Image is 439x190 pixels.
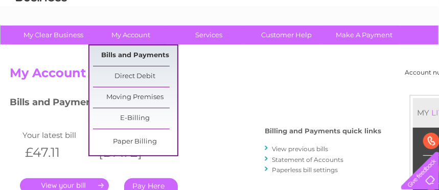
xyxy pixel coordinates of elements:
a: Paperless bill settings [272,166,338,174]
a: Contact [371,43,396,51]
th: £47.11 [20,142,94,163]
a: Moving Premises [93,87,177,108]
h4: Billing and Payments quick links [265,127,381,135]
a: My Clear Business [11,26,96,44]
td: Your latest bill [20,128,94,142]
a: 0333 014 3131 [246,5,317,18]
a: Log out [405,43,429,51]
a: Telecoms [313,43,344,51]
a: Customer Help [244,26,329,44]
h3: Bills and Payments [10,95,381,113]
a: Energy [285,43,307,51]
a: Make A Payment [322,26,406,44]
a: Paper Billing [93,132,177,152]
a: Direct Debit [93,66,177,87]
img: logo.png [15,27,67,58]
a: Bills and Payments [93,45,177,66]
a: Water [259,43,279,51]
a: View previous bills [272,145,328,153]
a: Statement of Accounts [272,156,343,163]
a: Blog [350,43,365,51]
a: E-Billing [93,108,177,129]
a: Services [167,26,251,44]
a: My Account [89,26,173,44]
